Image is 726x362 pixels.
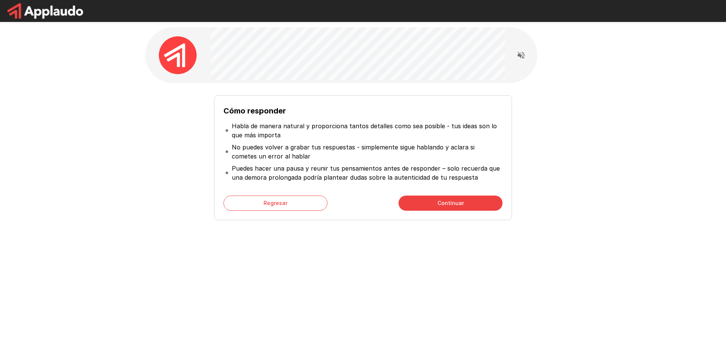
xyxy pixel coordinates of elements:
[223,196,327,211] button: Regresar
[232,121,501,140] p: Habla de manera natural y proporciona tantos detalles como sea posible - tus ideas son lo que más...
[232,164,501,182] p: Puedes hacer una pausa y reunir tus pensamientos antes de responder – solo recuerda que una demor...
[232,143,501,161] p: No puedes volver a grabar tus respuestas - simplemente sigue hablando y aclara si cometes un erro...
[223,106,286,115] b: Cómo responder
[513,48,529,63] button: Read questions aloud
[159,36,197,74] img: applaudo_avatar.png
[399,196,503,211] button: Continuar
